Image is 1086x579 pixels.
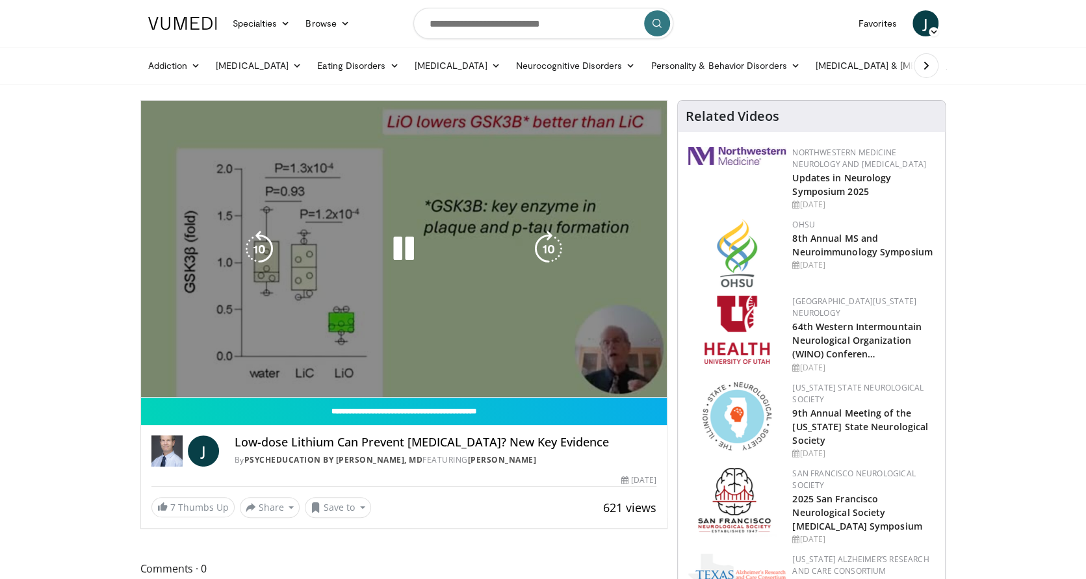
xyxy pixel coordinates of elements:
[643,53,807,79] a: Personality & Behavior Disorders
[792,147,926,170] a: Northwestern Medicine Neurology and [MEDICAL_DATA]
[912,10,938,36] a: J
[717,219,757,287] img: da959c7f-65a6-4fcf-a939-c8c702e0a770.png.150x105_q85_autocrop_double_scale_upscale_version-0.2.png
[298,10,357,36] a: Browse
[225,10,298,36] a: Specialties
[151,497,235,517] a: 7 Thumbs Up
[309,53,406,79] a: Eating Disorders
[792,199,935,211] div: [DATE]
[792,362,935,374] div: [DATE]
[792,259,935,271] div: [DATE]
[621,474,656,486] div: [DATE]
[141,101,667,398] video-js: Video Player
[703,382,771,450] img: 71a8b48c-8850-4916-bbdd-e2f3ccf11ef9.png.150x105_q85_autocrop_double_scale_upscale_version-0.2.png
[686,109,779,124] h4: Related Videos
[235,454,657,466] div: By FEATURING
[792,493,922,532] a: 2025 San Francisco Neurological Society [MEDICAL_DATA] Symposium
[792,219,815,230] a: OHSU
[244,454,423,465] a: PsychEducation by [PERSON_NAME], MD
[792,320,922,360] a: 64th Western Intermountain Neurological Organization (WINO) Conferen…
[148,17,217,30] img: VuMedi Logo
[792,172,891,198] a: Updates in Neurology Symposium 2025
[851,10,905,36] a: Favorites
[508,53,643,79] a: Neurocognitive Disorders
[151,435,183,467] img: PsychEducation by James Phelps, MD
[240,497,300,518] button: Share
[792,232,933,258] a: 8th Annual MS and Neuroimmunology Symposium
[792,554,929,576] a: [US_STATE] Alzheimer’s Research and Care Consortium
[808,53,994,79] a: [MEDICAL_DATA] & [MEDICAL_DATA]
[413,8,673,39] input: Search topics, interventions
[188,435,219,467] a: J
[468,454,537,465] a: [PERSON_NAME]
[235,435,657,450] h4: Low-dose Lithium Can Prevent [MEDICAL_DATA]? New Key Evidence
[698,468,776,536] img: ad8adf1f-d405-434e-aebe-ebf7635c9b5d.png.150x105_q85_autocrop_double_scale_upscale_version-0.2.png
[688,147,786,165] img: 2a462fb6-9365-492a-ac79-3166a6f924d8.png.150x105_q85_autocrop_double_scale_upscale_version-0.2.jpg
[792,468,915,491] a: San Francisco Neurological Society
[792,407,928,446] a: 9th Annual Meeting of the [US_STATE] State Neurological Society
[792,534,935,545] div: [DATE]
[208,53,309,79] a: [MEDICAL_DATA]
[140,53,209,79] a: Addiction
[170,501,175,513] span: 7
[792,382,924,405] a: [US_STATE] State Neurological Society
[792,448,935,459] div: [DATE]
[603,500,656,515] span: 621 views
[705,296,769,364] img: f6362829-b0a3-407d-a044-59546adfd345.png.150x105_q85_autocrop_double_scale_upscale_version-0.2.png
[792,296,916,318] a: [GEOGRAPHIC_DATA][US_STATE] Neurology
[140,560,668,577] span: Comments 0
[406,53,508,79] a: [MEDICAL_DATA]
[305,497,371,518] button: Save to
